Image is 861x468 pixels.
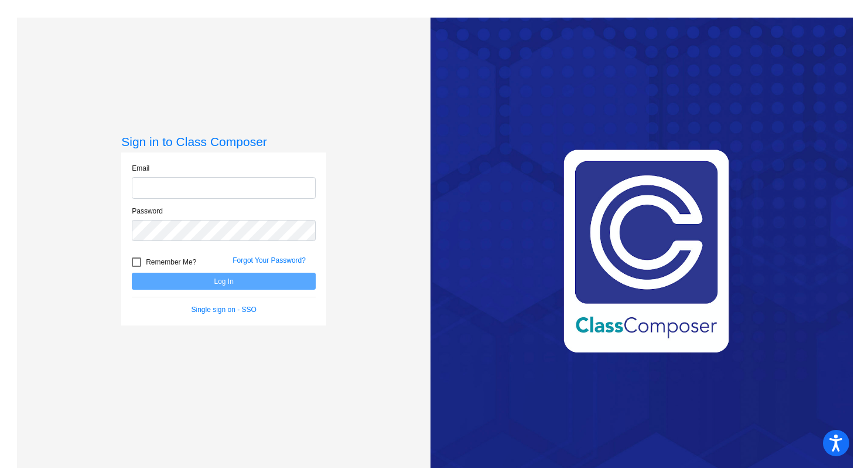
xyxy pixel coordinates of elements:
h3: Sign in to Class Composer [121,134,326,149]
label: Password [132,206,163,216]
button: Log In [132,273,316,290]
label: Email [132,163,149,174]
span: Remember Me? [146,255,196,269]
a: Forgot Your Password? [233,256,306,264]
a: Single sign on - SSO [192,306,257,314]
